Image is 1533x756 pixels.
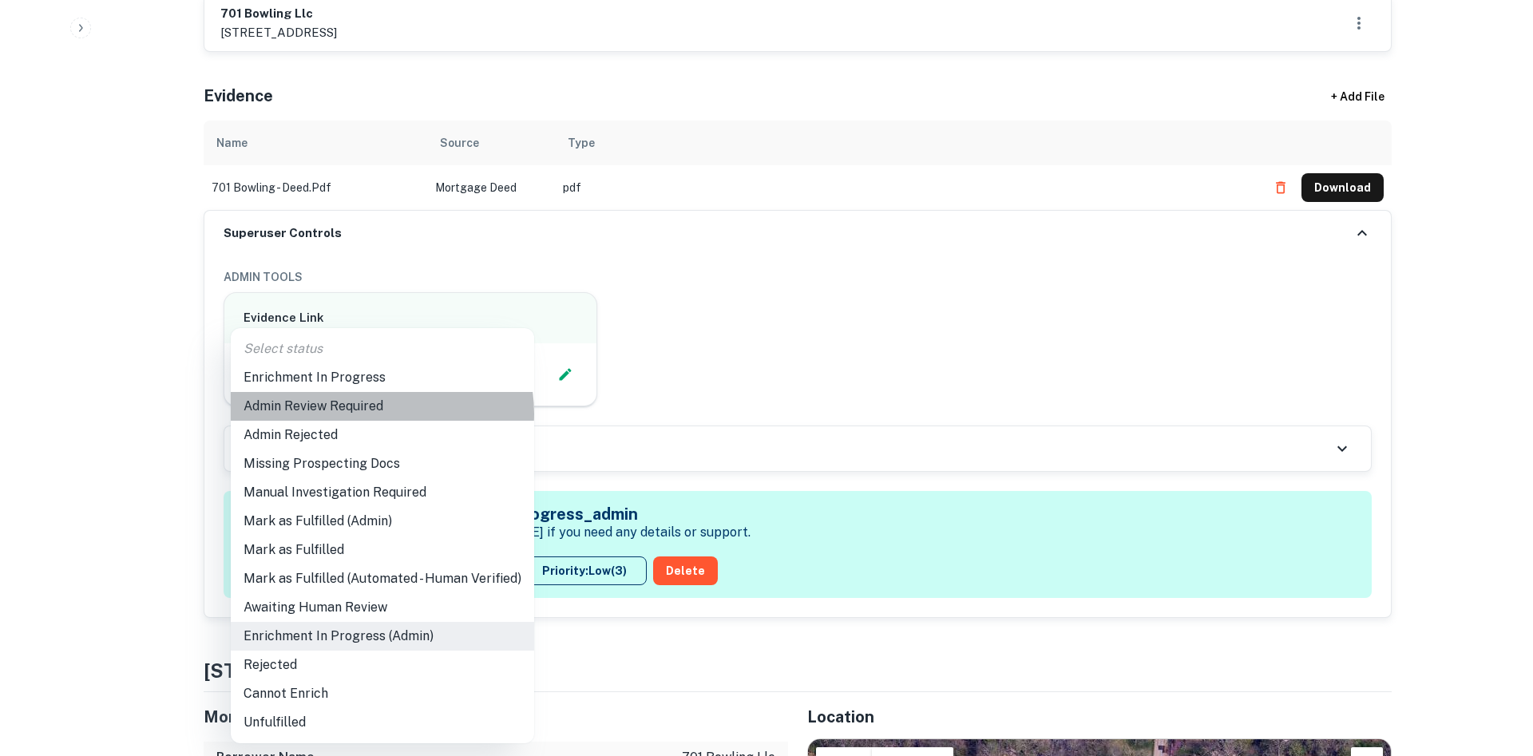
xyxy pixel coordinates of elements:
li: Cannot Enrich [231,679,534,708]
li: Manual Investigation Required [231,478,534,507]
li: Mark as Fulfilled [231,536,534,564]
li: Enrichment In Progress [231,363,534,392]
li: Awaiting Human Review [231,593,534,622]
iframe: Chat Widget [1453,628,1533,705]
li: Unfulfilled [231,708,534,737]
li: Mark as Fulfilled (Automated - Human Verified) [231,564,534,593]
li: Rejected [231,651,534,679]
li: Missing Prospecting Docs [231,449,534,478]
li: Admin Review Required [231,392,534,421]
li: Mark as Fulfilled (Admin) [231,507,534,536]
li: Admin Rejected [231,421,534,449]
li: Enrichment In Progress (Admin) [231,622,534,651]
